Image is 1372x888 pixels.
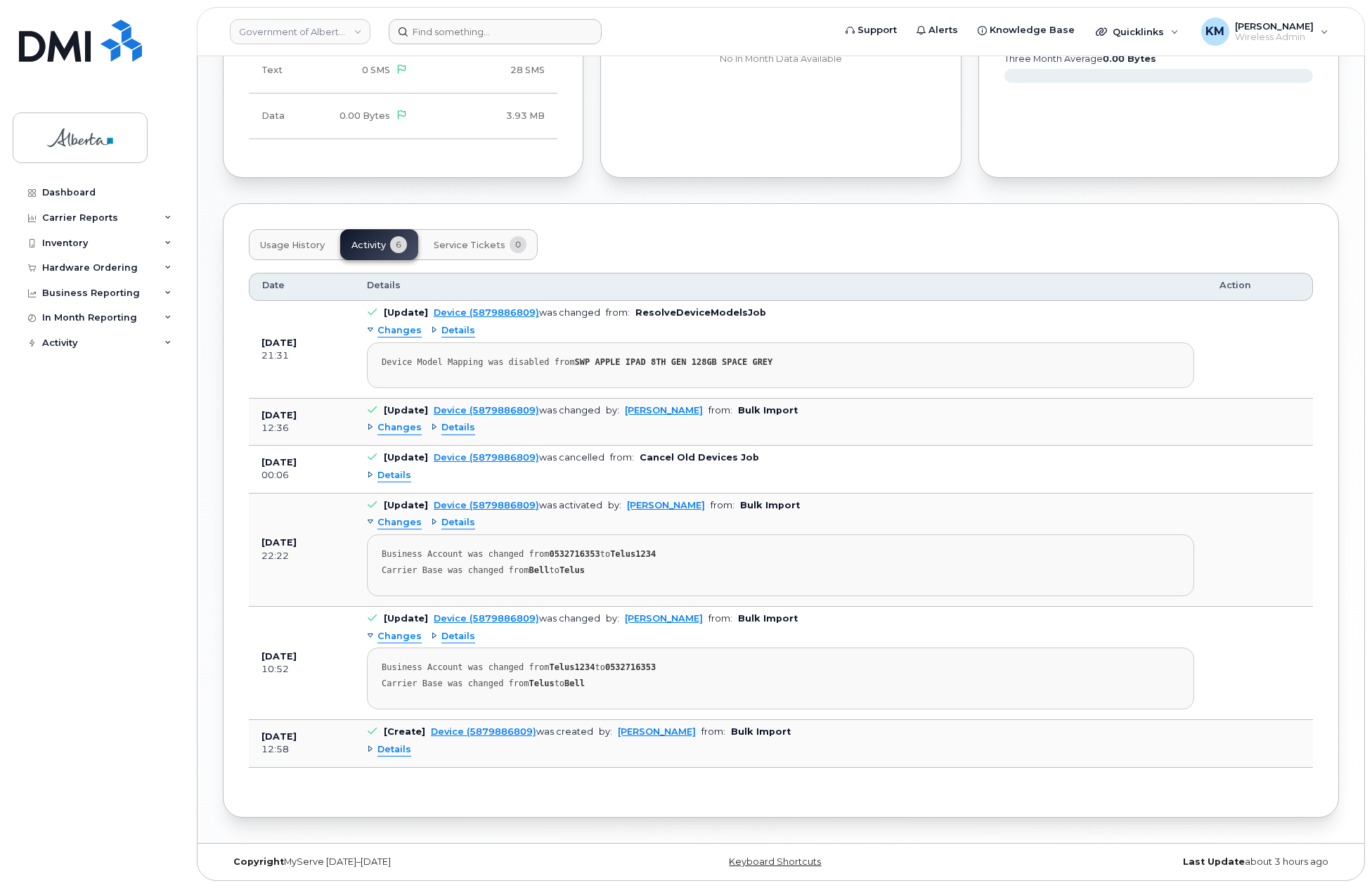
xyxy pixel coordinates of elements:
[627,500,705,510] a: [PERSON_NAME]
[420,94,557,139] td: 3.93 MB
[549,549,600,559] strong: 0532716353
[382,357,1179,368] div: Device Model Mapping was disabled from
[441,630,475,643] span: Details
[434,452,539,463] a: Device (5879886809)
[606,405,619,416] span: by:
[608,500,621,510] span: by:
[377,469,411,482] span: Details
[434,405,539,416] a: Device (5879886809)
[377,421,422,435] span: Changes
[907,16,968,44] a: Alerts
[384,452,428,463] b: [Update]
[262,279,285,292] span: Date
[740,500,800,510] b: Bulk Import
[708,613,732,624] span: from:
[249,94,310,139] td: Data
[223,856,595,868] div: MyServe [DATE]–[DATE]
[625,613,703,624] a: [PERSON_NAME]
[1191,18,1338,46] div: Kay Mah
[529,565,550,575] strong: Bell
[261,550,342,562] div: 22:22
[261,337,297,348] b: [DATE]
[928,23,958,37] span: Alerts
[1183,856,1245,867] strong: Last Update
[377,630,422,643] span: Changes
[625,405,703,416] a: [PERSON_NAME]
[441,421,475,435] span: Details
[1235,32,1314,43] span: Wireless Admin
[1113,26,1164,37] span: Quicklinks
[384,405,428,416] b: [Update]
[434,240,505,251] span: Service Tickets
[967,856,1339,868] div: about 3 hours ago
[377,516,422,529] span: Changes
[420,48,557,94] td: 28 SMS
[384,307,428,318] b: [Update]
[382,549,1179,560] div: Business Account was changed from to
[384,613,428,624] b: [Update]
[382,565,1179,576] div: Carrier Base was changed from to
[261,469,342,482] div: 00:06
[640,452,759,463] b: Cancel Old Devices Job
[836,16,907,44] a: Support
[434,500,602,510] div: was activated
[559,565,585,575] strong: Telus
[1207,273,1313,301] th: Action
[233,856,284,867] strong: Copyright
[635,307,766,318] b: ResolveDeviceModelsJob
[701,726,725,737] span: from:
[738,613,798,624] b: Bulk Import
[261,663,342,676] div: 10:52
[339,110,390,121] span: 0.00 Bytes
[1235,20,1314,32] span: [PERSON_NAME]
[261,731,297,742] b: [DATE]
[384,726,425,737] b: [Create]
[434,405,600,416] div: was changed
[261,743,342,756] div: 12:58
[731,726,791,737] b: Bulk Import
[434,613,539,624] a: Device (5879886809)
[377,743,411,757] span: Details
[261,537,297,548] b: [DATE]
[618,726,696,737] a: [PERSON_NAME]
[382,662,1179,673] div: Business Account was changed from to
[711,500,734,510] span: from:
[261,422,342,435] div: 12:36
[605,662,656,672] strong: 0532716353
[384,500,428,510] b: [Update]
[377,324,422,337] span: Changes
[549,662,595,672] strong: Telus1234
[610,452,634,463] span: from:
[606,613,619,624] span: by:
[441,516,475,529] span: Details
[362,65,390,75] span: 0 SMS
[261,457,297,468] b: [DATE]
[510,236,526,253] span: 0
[857,23,897,37] span: Support
[382,678,1179,689] div: Carrier Base was changed from to
[1103,53,1156,64] tspan: 0.00 Bytes
[261,410,297,420] b: [DATE]
[610,549,656,559] strong: Telus1234
[367,279,401,292] span: Details
[599,726,612,737] span: by:
[968,16,1085,44] a: Knowledge Base
[260,240,325,251] span: Usage History
[1004,53,1156,64] text: three month average
[1205,23,1224,40] span: KM
[434,452,604,463] div: was cancelled
[529,678,555,688] strong: Telus
[564,678,585,688] strong: Bell
[431,726,536,737] a: Device (5879886809)
[434,613,600,624] div: was changed
[434,307,539,318] a: Device (5879886809)
[626,53,935,65] p: No In Month Data Available
[606,307,630,318] span: from:
[261,651,297,662] b: [DATE]
[990,23,1075,37] span: Knowledge Base
[1086,18,1189,46] div: Quicklinks
[575,357,773,367] strong: SWP APPLE IPAD 8TH GEN 128GB SPACE GREY
[389,19,602,44] input: Find something...
[434,307,600,318] div: was changed
[708,405,732,416] span: from:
